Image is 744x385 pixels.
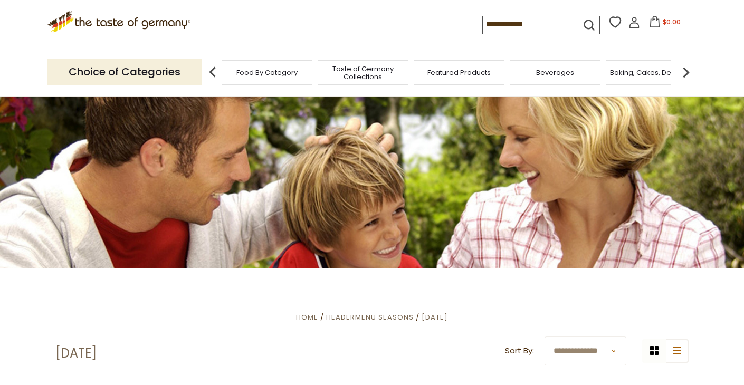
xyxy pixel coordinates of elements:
a: Baking, Cakes, Desserts [610,69,692,76]
img: next arrow [675,62,697,83]
img: previous arrow [202,62,223,83]
a: Taste of Germany Collections [321,65,405,81]
a: Home [296,312,318,322]
label: Sort By: [505,344,534,358]
button: $0.00 [642,16,687,32]
h1: [DATE] [55,345,97,361]
span: $0.00 [663,17,681,26]
a: Beverages [536,69,574,76]
a: Food By Category [236,69,298,76]
a: [DATE] [422,312,448,322]
a: HeaderMenu Seasons [326,312,414,322]
p: Choice of Categories [47,59,202,85]
a: Featured Products [427,69,491,76]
